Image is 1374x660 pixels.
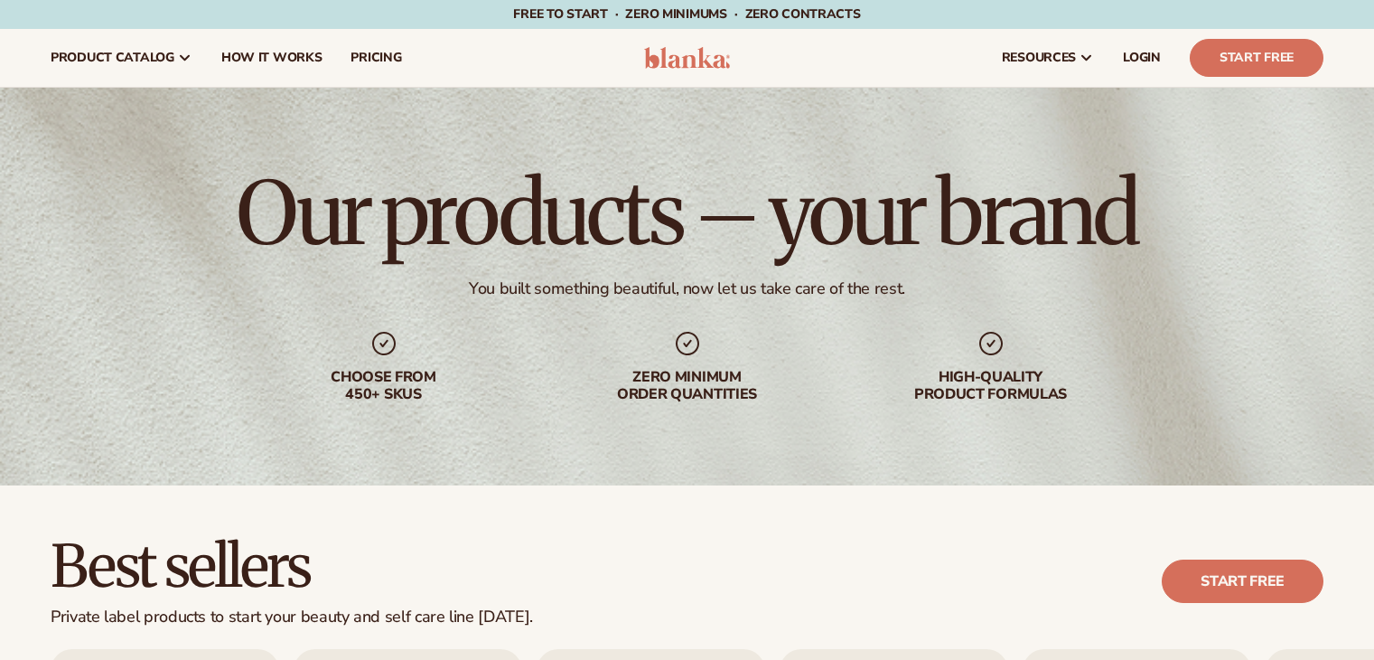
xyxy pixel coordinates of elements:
div: High-quality product formulas [875,369,1107,403]
div: Zero minimum order quantities [572,369,803,403]
h1: Our products – your brand [237,170,1136,257]
a: How It Works [207,29,337,87]
span: How It Works [221,51,322,65]
span: LOGIN [1123,51,1161,65]
div: Choose from 450+ Skus [268,369,500,403]
a: LOGIN [1108,29,1175,87]
span: resources [1002,51,1076,65]
img: logo [644,47,730,69]
div: Private label products to start your beauty and self care line [DATE]. [51,608,533,627]
span: product catalog [51,51,174,65]
a: resources [987,29,1108,87]
h2: Best sellers [51,536,533,597]
a: Start Free [1190,39,1323,77]
div: You built something beautiful, now let us take care of the rest. [469,278,905,299]
a: product catalog [36,29,207,87]
span: Free to start · ZERO minimums · ZERO contracts [513,5,860,23]
a: Start free [1162,560,1323,603]
span: pricing [351,51,401,65]
a: pricing [336,29,416,87]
